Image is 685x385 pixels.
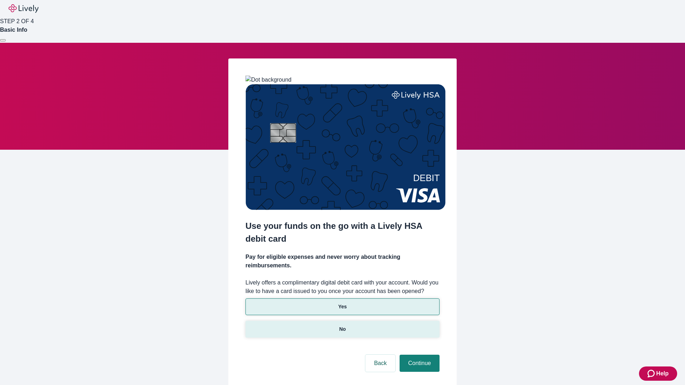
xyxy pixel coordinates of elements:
[365,355,395,372] button: Back
[639,366,677,381] button: Zendesk support iconHelp
[245,84,446,210] img: Debit card
[338,303,347,310] p: Yes
[245,76,291,84] img: Dot background
[245,298,440,315] button: Yes
[339,325,346,333] p: No
[245,253,440,270] h4: Pay for eligible expenses and never worry about tracking reimbursements.
[9,4,39,13] img: Lively
[648,369,656,378] svg: Zendesk support icon
[245,321,440,338] button: No
[656,369,669,378] span: Help
[245,220,440,245] h2: Use your funds on the go with a Lively HSA debit card
[400,355,440,372] button: Continue
[245,278,440,296] label: Lively offers a complimentary digital debit card with your account. Would you like to have a card...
